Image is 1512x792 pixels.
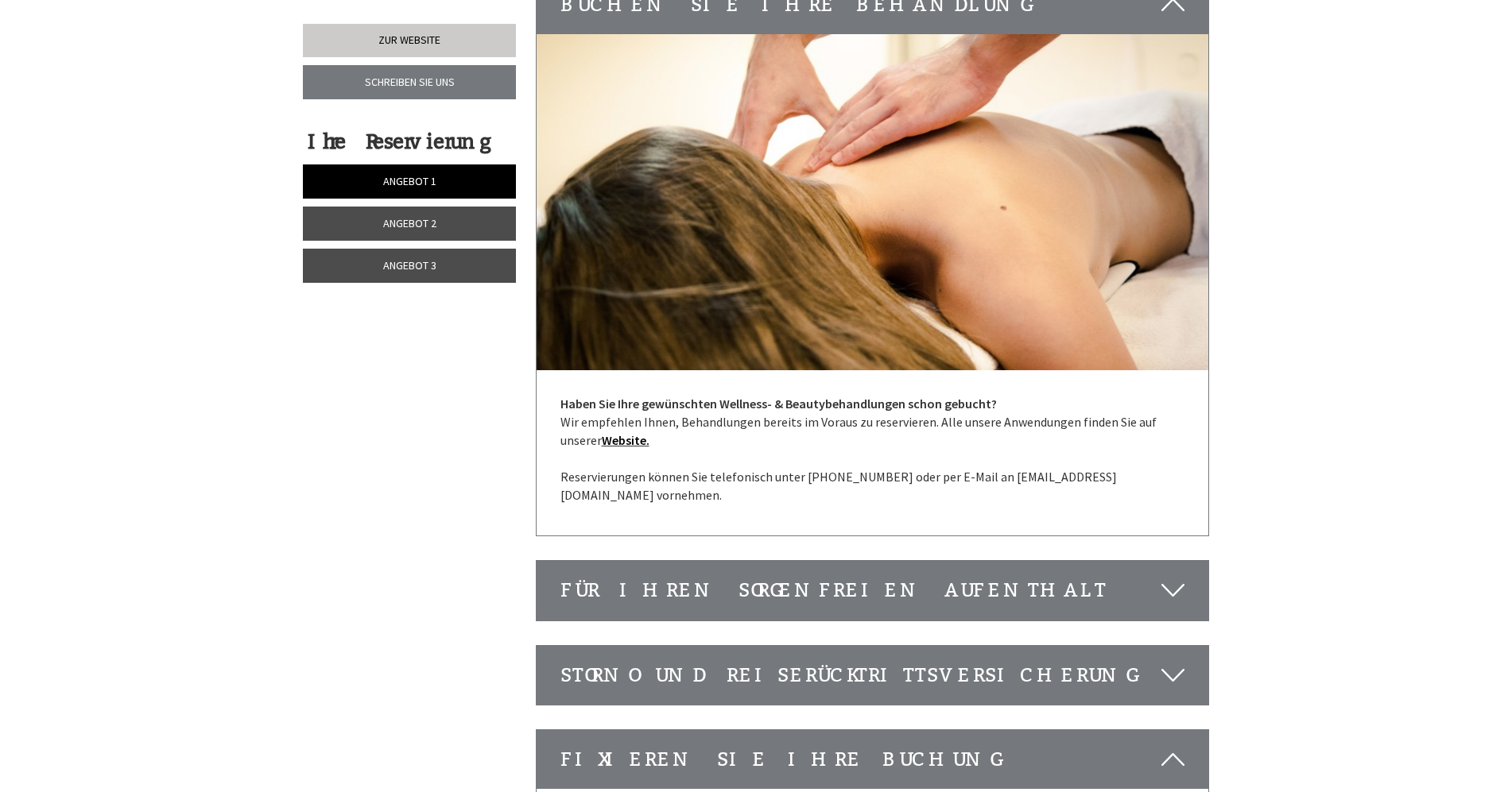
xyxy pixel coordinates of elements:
div: Fixieren Sie Ihre Buchung [537,730,1209,789]
span: Angebot 1 [383,174,436,188]
div: Ihre Reservierung [303,127,511,156]
div: Für Ihren sorgenfreien Aufenthalt [537,561,1209,620]
span: Angebot 3 [383,258,436,272]
a: Website. [602,432,649,448]
div: Storno und Reiserücktrittsversicherung [537,646,1209,705]
a: Zur Website [303,24,516,57]
strong: Haben Sie Ihre gewünschten Wellness- & Beautybehandlungen schon gebucht? [560,396,997,411]
a: Schreiben Sie uns [303,65,516,99]
span: Angebot 2 [383,216,436,230]
p: Wir empfehlen Ihnen, Behandlungen bereits im Voraus zu reservieren. Alle unsere Anwendungen finde... [560,395,1185,504]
